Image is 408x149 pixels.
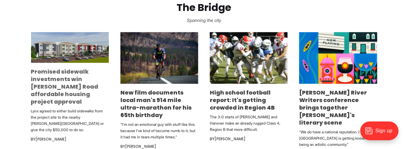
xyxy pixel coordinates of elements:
[299,32,377,84] img: James River Writers conference brings together Richmond's literary scene
[120,121,198,140] p: "I’m not an emotional guy with stuff like this because I’ve kind of become numb to it, but it had...
[210,135,288,143] div: By
[215,136,246,141] a: [PERSON_NAME]
[120,32,198,84] img: New film documents local man's 914 mile ultra-marathon for his 65th birthday
[120,89,192,119] a: New film documents local man's 914 mile ultra-marathon for his 65th birthday
[210,114,288,133] p: The 3-0 starts of [PERSON_NAME] and Hanover make an already rugged Class 4, Region B that more di...
[31,68,98,105] a: Promised sidewalk investments win [PERSON_NAME] Road affordable housing project approval
[299,89,367,126] a: [PERSON_NAME] River Writers conference brings together [PERSON_NAME]'s literary scene
[10,16,398,25] p: Spanning the city
[210,32,288,84] img: High school football report: It's getting crowded in Region 4B
[125,144,156,149] a: [PERSON_NAME]
[210,89,275,111] a: High school football report: It's getting crowded in Region 4B
[31,32,109,63] img: Promised sidewalk investments win Snead Road affordable housing project approval
[36,136,67,142] a: [PERSON_NAME]
[31,108,109,133] p: Lynx agreed to either build sidewalks from the project site to the nearby [PERSON_NAME][GEOGRAPHI...
[299,129,377,148] p: “We do have a national reputation. I think [GEOGRAPHIC_DATA] is getting known for being an artist...
[31,136,109,143] div: By
[10,2,398,13] h2: The Bridge
[355,118,408,149] iframe: portal-trigger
